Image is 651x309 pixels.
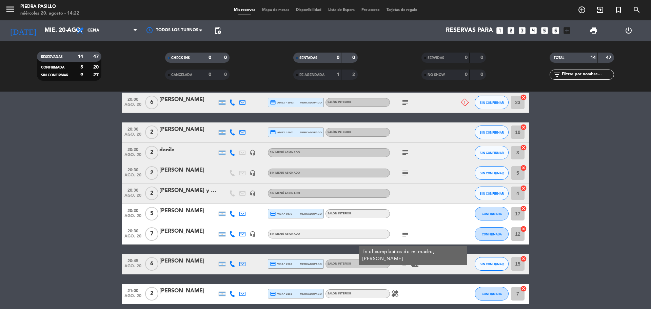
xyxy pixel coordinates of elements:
button: menu [5,4,15,17]
span: SENTADAS [299,56,317,60]
strong: 5 [80,65,83,70]
span: CANCELADA [171,73,192,77]
span: mercadopago [300,212,322,216]
span: mercadopago [300,100,322,105]
i: search [633,6,641,14]
input: Filtrar por nombre... [561,71,614,78]
i: add_circle_outline [578,6,586,14]
span: 20:30 [124,186,141,194]
strong: 14 [78,54,83,59]
i: looks_one [495,26,504,35]
strong: 27 [93,73,100,77]
button: SIN CONFIRMAR [475,187,509,200]
span: ago. 20 [124,102,141,110]
span: 21:00 [124,286,141,294]
i: cancel [520,285,527,292]
div: [PERSON_NAME] [159,95,217,104]
div: danila [159,146,217,154]
span: TOTAL [554,56,564,60]
span: Sin menú asignado [270,151,300,154]
span: SERVIDAS [428,56,444,60]
i: looks_5 [540,26,549,35]
span: Salón Interior [328,212,351,215]
span: SIN CONFIRMAR [480,192,504,195]
div: LOG OUT [611,20,646,41]
span: ago. 20 [124,132,141,140]
span: mercadopago [300,262,322,266]
strong: 14 [590,55,596,60]
span: Cena [87,28,99,33]
span: 20:30 [124,227,141,234]
i: headset_mic [250,150,256,156]
strong: 0 [337,55,339,60]
i: cancel [520,255,527,262]
span: visa * 2963 [270,261,292,267]
i: subject [401,169,409,177]
span: RESERVADAS [41,55,63,59]
strong: 0 [465,72,468,77]
span: ago. 20 [124,214,141,221]
span: CONFIRMADA [41,66,64,69]
span: Salón Interior [328,263,351,265]
span: 2 [145,166,158,180]
i: arrow_drop_down [63,26,71,35]
span: 20:00 [124,95,141,103]
strong: 0 [352,55,356,60]
i: cancel [520,226,527,232]
span: SIN CONFIRMAR [41,74,68,77]
div: [PERSON_NAME] y [PERSON_NAME] [159,186,217,195]
i: healing [391,290,399,298]
span: 2 [145,187,158,200]
span: Sin menú asignado [270,192,300,195]
i: credit_card [270,261,276,267]
button: SIN CONFIRMAR [475,257,509,271]
span: ago. 20 [124,153,141,160]
span: Sin menú asignado [270,172,300,174]
span: SIN CONFIRMAR [480,151,504,155]
span: Mis reservas [231,8,259,12]
div: Es el cumpleaños de mi madre, [PERSON_NAME] [362,248,464,263]
i: credit_card [270,211,276,217]
i: power_settings_new [625,26,633,35]
span: CONFIRMADA [482,232,502,236]
span: Sin menú asignado [270,233,300,235]
i: looks_3 [518,26,527,35]
span: 2 [145,287,158,301]
span: mercadopago [300,130,322,135]
strong: 0 [209,72,211,77]
button: SIN CONFIRMAR [475,125,509,139]
strong: 0 [480,72,485,77]
span: Salón Interior [328,101,351,104]
i: credit_card [270,99,276,105]
i: add_box [563,26,571,35]
span: Tarjetas de regalo [383,8,421,12]
span: RE AGENDADA [299,73,324,77]
i: cancel [520,185,527,192]
i: [DATE] [5,23,41,38]
span: 5 [145,207,158,220]
span: 2 [145,146,158,159]
span: amex * 1983 [270,99,294,105]
strong: 0 [224,72,228,77]
span: 20:30 [124,206,141,214]
button: CONFIRMADA [475,207,509,220]
span: SIN CONFIRMAR [480,262,504,266]
i: subject [401,98,409,107]
button: SIN CONFIRMAR [475,146,509,159]
i: cancel [520,205,527,212]
span: NO SHOW [428,73,445,77]
div: [PERSON_NAME] [159,125,217,134]
span: 20:30 [124,145,141,153]
span: Lista de Espera [325,8,358,12]
span: 6 [145,257,158,271]
div: [PERSON_NAME] [159,227,217,236]
i: looks_two [507,26,515,35]
span: print [590,26,598,35]
button: SIN CONFIRMAR [475,166,509,180]
span: Disponibilidad [293,8,325,12]
span: SIN CONFIRMAR [480,131,504,134]
i: menu [5,4,15,14]
button: CONFIRMADA [475,287,509,301]
strong: 0 [480,55,485,60]
span: Mapa de mesas [259,8,293,12]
